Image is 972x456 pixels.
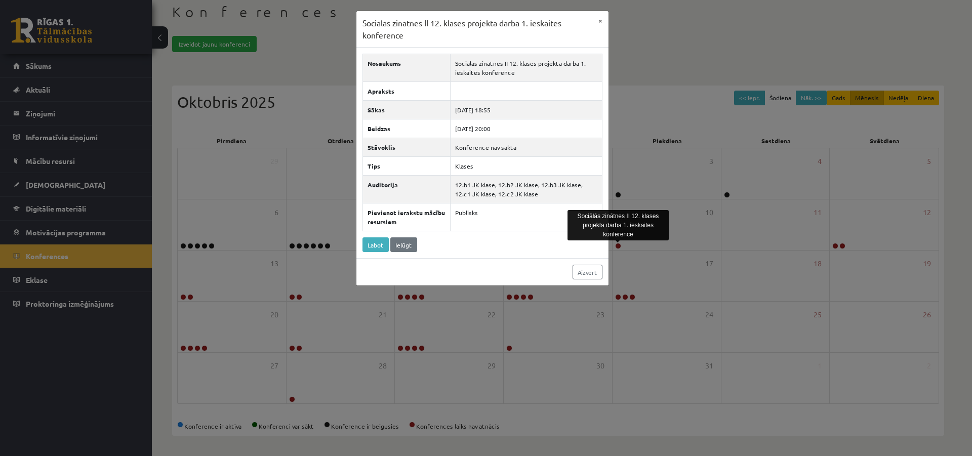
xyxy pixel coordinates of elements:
[451,203,602,231] td: Publisks
[390,237,417,252] a: Ielūgt
[362,203,451,231] th: Pievienot ierakstu mācību resursiem
[451,138,602,157] td: Konference nav sākta
[568,210,669,240] div: Sociālās zinātnes II 12. klases projekta darba 1. ieskaites konference
[362,138,451,157] th: Stāvoklis
[451,54,602,82] td: Sociālās zinātnes II 12. klases projekta darba 1. ieskaites konference
[362,157,451,176] th: Tips
[362,237,389,252] a: Labot
[451,101,602,119] td: [DATE] 18:55
[362,176,451,203] th: Auditorija
[362,54,451,82] th: Nosaukums
[592,11,609,30] button: ×
[573,265,602,279] a: Aizvērt
[451,157,602,176] td: Klases
[362,119,451,138] th: Beidzas
[362,82,451,101] th: Apraksts
[451,176,602,203] td: 12.b1 JK klase, 12.b2 JK klase, 12.b3 JK klase, 12.c1 JK klase, 12.c2 JK klase
[362,17,592,41] h3: Sociālās zinātnes II 12. klases projekta darba 1. ieskaites konference
[451,119,602,138] td: [DATE] 20:00
[362,101,451,119] th: Sākas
